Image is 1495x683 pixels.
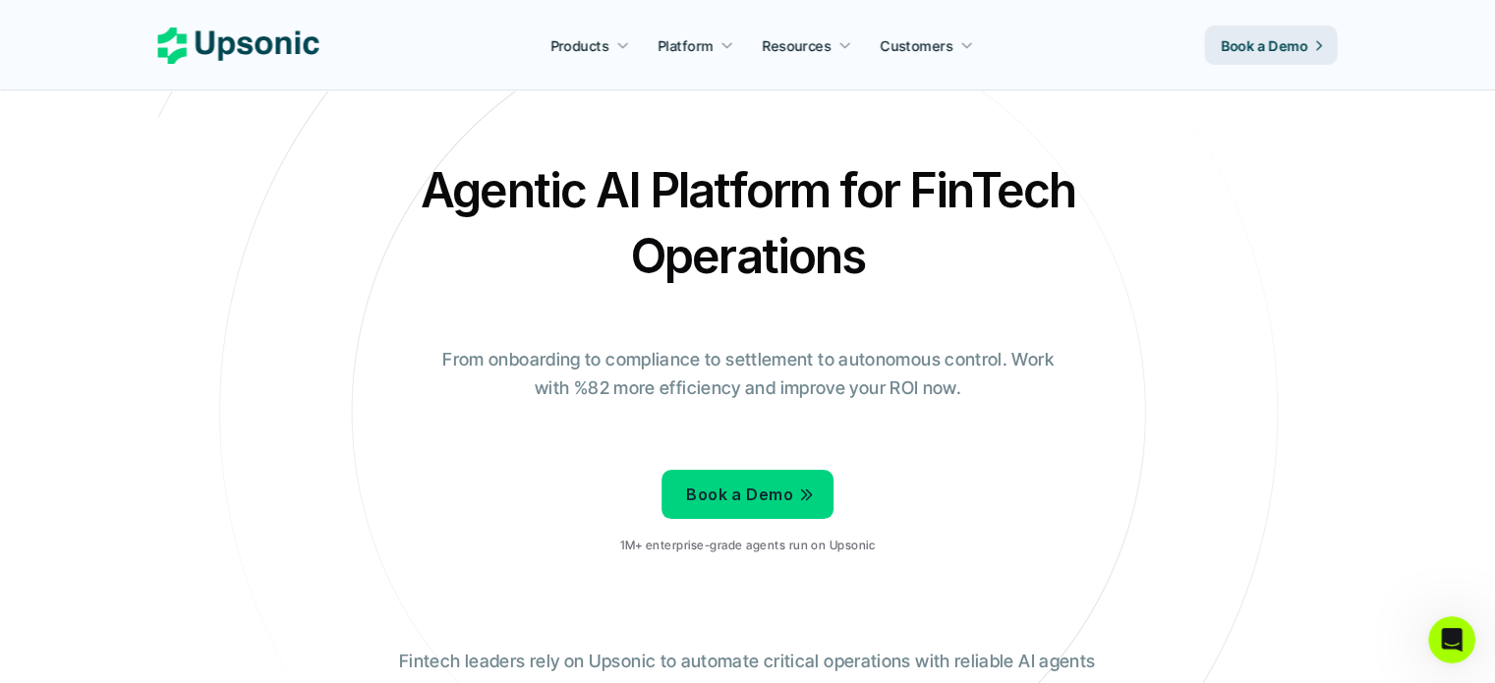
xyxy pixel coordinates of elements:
[539,28,641,63] a: Products
[763,35,832,56] p: Resources
[620,539,875,552] p: 1M+ enterprise-grade agents run on Upsonic
[399,648,1095,676] p: Fintech leaders rely on Upsonic to automate critical operations with reliable AI agents
[658,35,713,56] p: Platform
[550,35,608,56] p: Products
[404,157,1092,289] h2: Agentic AI Platform for FinTech Operations
[1428,616,1475,663] iframe: Intercom live chat
[881,35,953,56] p: Customers
[661,470,834,519] a: Book a Demo
[429,346,1067,403] p: From onboarding to compliance to settlement to autonomous control. Work with %82 more efficiency ...
[1221,35,1308,56] p: Book a Demo
[686,481,793,509] p: Book a Demo
[1205,26,1338,65] a: Book a Demo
